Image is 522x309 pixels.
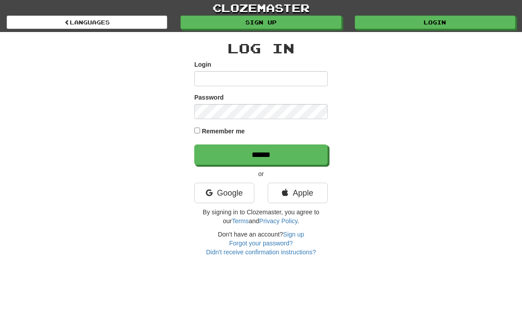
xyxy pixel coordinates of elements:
[268,183,328,203] a: Apple
[283,231,304,238] a: Sign up
[229,240,293,247] a: Forgot your password?
[355,16,515,29] a: Login
[202,127,245,136] label: Remember me
[194,93,224,102] label: Password
[194,183,254,203] a: Google
[194,60,211,69] label: Login
[7,16,167,29] a: Languages
[194,169,328,178] p: or
[194,230,328,257] div: Don't have an account?
[181,16,341,29] a: Sign up
[259,217,297,225] a: Privacy Policy
[206,249,316,256] a: Didn't receive confirmation instructions?
[232,217,249,225] a: Terms
[194,208,328,225] p: By signing in to Clozemaster, you agree to our and .
[194,41,328,56] h2: Log In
